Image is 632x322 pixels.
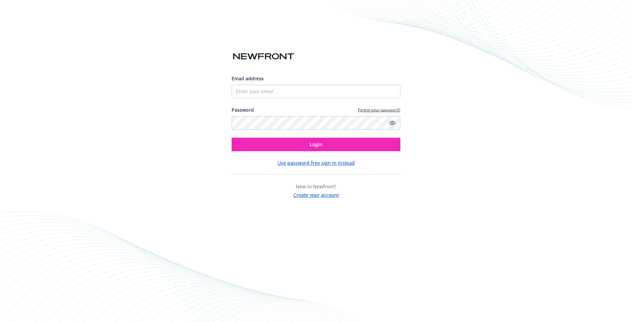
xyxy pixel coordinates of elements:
a: Show password [388,119,396,127]
input: Enter your password [232,116,400,130]
button: Login [232,138,400,151]
img: Newfront logo [232,51,295,62]
button: Use password-free sign in instead [278,159,355,166]
input: Enter your email [232,85,400,98]
button: Create your account [293,190,339,198]
label: Password [232,106,254,113]
a: Forgot your password? [358,107,400,113]
span: Login [310,141,322,147]
span: Email address [232,75,264,82]
span: New to Newfront? [296,183,336,190]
